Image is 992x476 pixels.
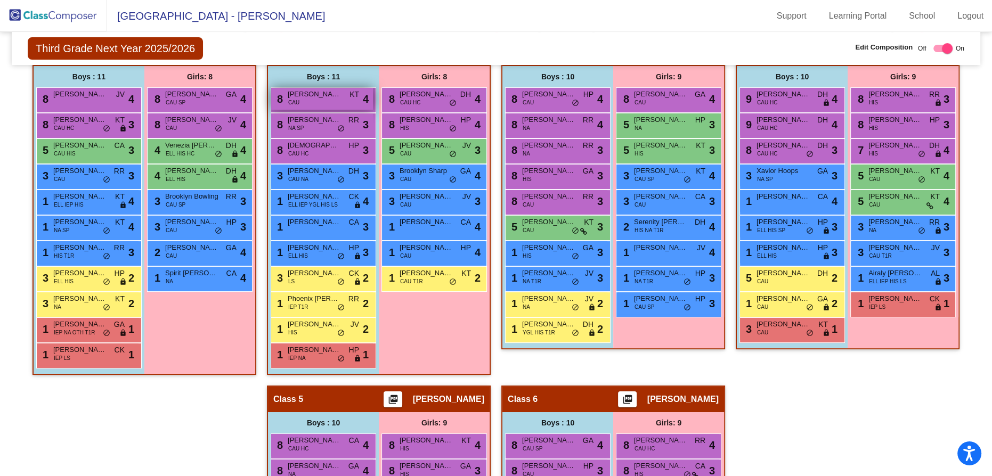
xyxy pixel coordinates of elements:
[460,89,471,100] span: DH
[228,114,237,126] span: JV
[634,242,687,253] span: [PERSON_NAME]
[128,91,134,107] span: 4
[868,191,922,202] span: [PERSON_NAME]
[709,91,715,107] span: 4
[240,219,246,235] span: 3
[832,193,837,209] span: 4
[363,168,369,184] span: 3
[449,99,457,108] span: do_not_disturb_alt
[634,114,687,125] span: [PERSON_NAME]
[523,201,534,209] span: CAU
[509,195,517,207] span: 8
[215,125,222,133] span: do_not_disturb_alt
[54,175,65,183] span: CAU
[522,242,575,253] span: [PERSON_NAME]
[583,166,593,177] span: GA
[757,226,785,234] span: ELL HIS SP
[823,227,830,235] span: lock
[114,242,125,253] span: RR
[461,217,471,228] span: CA
[502,66,613,87] div: Boys : 10
[53,140,107,151] span: [PERSON_NAME]
[400,150,411,158] span: CAU
[349,191,359,202] span: CK
[522,114,575,125] span: [PERSON_NAME]
[634,89,687,100] span: [PERSON_NAME]
[855,195,864,207] span: 5
[354,201,361,210] span: lock
[583,114,593,126] span: RR
[152,221,160,233] span: 3
[240,168,246,184] span: 4
[613,66,724,87] div: Girls: 9
[522,217,575,227] span: [PERSON_NAME]
[288,124,304,132] span: NA SP
[696,140,705,151] span: KT
[166,124,177,132] span: CAU
[288,217,341,227] span: [PERSON_NAME]
[152,170,160,182] span: 4
[107,7,325,24] span: [GEOGRAPHIC_DATA] - [PERSON_NAME]
[40,144,48,156] span: 5
[918,176,925,184] span: do_not_disturb_alt
[152,144,160,156] span: 4
[40,195,48,207] span: 1
[855,144,864,156] span: 7
[379,66,490,87] div: Girls: 8
[226,217,237,228] span: HP
[757,140,810,151] span: [PERSON_NAME]
[621,119,629,130] span: 5
[215,150,222,159] span: do_not_disturb_alt
[349,89,359,100] span: KT
[288,201,338,209] span: ELL IEP YGL HIS LS
[918,150,925,159] span: do_not_disturb_alt
[400,140,453,151] span: [PERSON_NAME]
[709,142,715,158] span: 3
[115,140,125,151] span: CA
[743,93,752,105] span: 9
[757,99,777,106] span: CAU HC
[855,170,864,182] span: 5
[363,219,369,235] span: 3
[509,93,517,105] span: 8
[386,170,395,182] span: 3
[400,217,453,227] span: [PERSON_NAME]
[400,242,453,253] span: [PERSON_NAME]
[226,89,237,100] span: GA
[34,66,144,87] div: Boys : 11
[119,125,127,133] span: lock
[288,150,308,158] span: CAU HC
[384,391,402,407] button: Print Students Details
[743,144,752,156] span: 8
[274,144,283,156] span: 8
[634,191,687,202] span: [PERSON_NAME]
[128,193,134,209] span: 4
[523,150,530,158] span: NA
[709,168,715,184] span: 4
[400,175,411,183] span: CAU
[40,119,48,130] span: 8
[400,124,409,132] span: HIS
[597,219,603,235] span: 3
[363,117,369,133] span: 3
[635,201,646,209] span: CAU
[166,201,185,209] span: CAU SP
[944,91,949,107] span: 3
[522,89,575,100] span: [PERSON_NAME]
[475,117,481,133] span: 4
[226,242,237,253] span: GA
[757,217,810,227] span: [PERSON_NAME]
[621,170,629,182] span: 3
[240,193,246,209] span: 3
[522,166,575,176] span: [PERSON_NAME]
[572,227,579,235] span: do_not_disturb_alt
[597,142,603,158] span: 3
[597,117,603,133] span: 4
[583,191,593,202] span: RR
[475,91,481,107] span: 4
[695,191,705,202] span: CA
[944,219,949,235] span: 3
[709,193,715,209] span: 3
[288,99,299,106] span: CAU
[348,114,359,126] span: RR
